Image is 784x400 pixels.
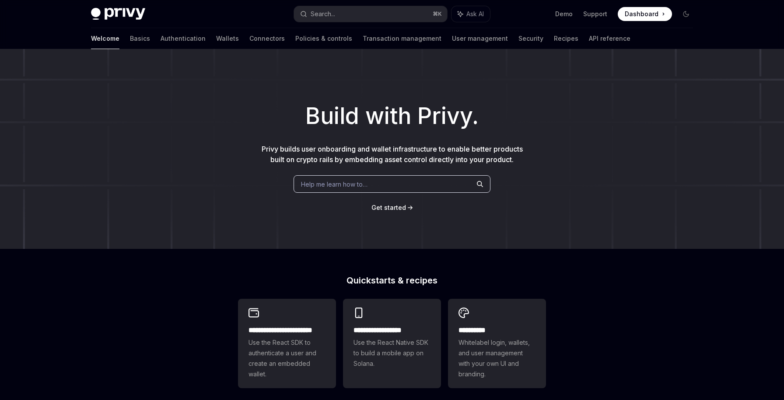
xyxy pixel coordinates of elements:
span: Privy builds user onboarding and wallet infrastructure to enable better products built on crypto ... [262,145,523,164]
a: Support [583,10,607,18]
a: Policies & controls [295,28,352,49]
a: **** *****Whitelabel login, wallets, and user management with your own UI and branding. [448,299,546,388]
a: Recipes [554,28,578,49]
a: Basics [130,28,150,49]
a: **** **** **** ***Use the React Native SDK to build a mobile app on Solana. [343,299,441,388]
a: Wallets [216,28,239,49]
button: Toggle dark mode [679,7,693,21]
a: Authentication [161,28,206,49]
img: dark logo [91,8,145,20]
a: API reference [589,28,630,49]
span: Get started [371,204,406,211]
span: ⌘ K [433,11,442,18]
button: Ask AI [451,6,490,22]
a: Welcome [91,28,119,49]
a: Security [518,28,543,49]
a: User management [452,28,508,49]
span: Ask AI [466,10,484,18]
a: Transaction management [363,28,441,49]
div: Search... [311,9,335,19]
span: Use the React SDK to authenticate a user and create an embedded wallet. [248,337,325,379]
a: Demo [555,10,573,18]
a: Connectors [249,28,285,49]
span: Dashboard [625,10,658,18]
button: Search...⌘K [294,6,447,22]
a: Dashboard [618,7,672,21]
span: Whitelabel login, wallets, and user management with your own UI and branding. [458,337,535,379]
span: Use the React Native SDK to build a mobile app on Solana. [353,337,430,369]
span: Help me learn how to… [301,180,367,189]
h1: Build with Privy. [14,99,770,133]
h2: Quickstarts & recipes [238,276,546,285]
a: Get started [371,203,406,212]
